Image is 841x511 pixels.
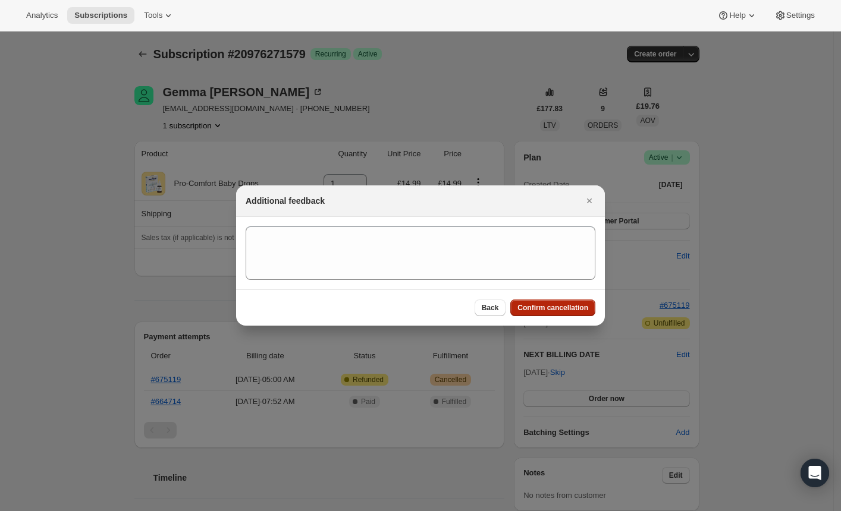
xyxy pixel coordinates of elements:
span: Settings [786,11,815,20]
span: Confirm cancellation [517,303,588,313]
button: Settings [767,7,822,24]
span: Tools [144,11,162,20]
button: Help [710,7,764,24]
span: Back [482,303,499,313]
button: Close [581,193,598,209]
span: Subscriptions [74,11,127,20]
div: Open Intercom Messenger [801,459,829,487]
span: Help [729,11,745,20]
button: Confirm cancellation [510,299,595,316]
button: Analytics [19,7,65,24]
button: Back [475,299,506,316]
button: Tools [137,7,181,24]
span: Analytics [26,11,58,20]
h2: Additional feedback [246,195,325,207]
button: Subscriptions [67,7,134,24]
